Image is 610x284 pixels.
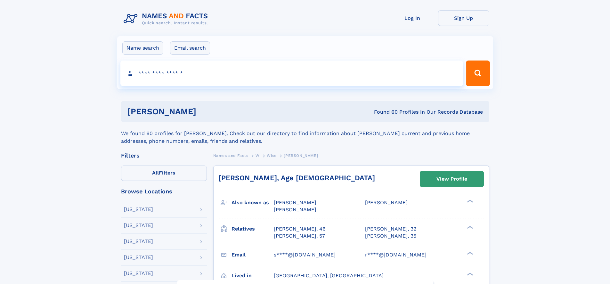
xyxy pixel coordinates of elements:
[124,207,153,212] div: [US_STATE]
[124,255,153,260] div: [US_STATE]
[232,270,274,281] h3: Lived in
[466,272,473,276] div: ❯
[170,41,210,55] label: Email search
[121,189,207,194] div: Browse Locations
[120,61,463,86] input: search input
[420,171,484,187] a: View Profile
[284,153,318,158] span: [PERSON_NAME]
[121,153,207,158] div: Filters
[274,199,316,206] span: [PERSON_NAME]
[466,61,490,86] button: Search Button
[127,108,285,116] h1: [PERSON_NAME]
[274,272,384,279] span: [GEOGRAPHIC_DATA], [GEOGRAPHIC_DATA]
[232,223,274,234] h3: Relatives
[219,174,375,182] a: [PERSON_NAME], Age [DEMOGRAPHIC_DATA]
[124,271,153,276] div: [US_STATE]
[121,166,207,181] label: Filters
[213,151,248,159] a: Names and Facts
[365,232,416,239] a: [PERSON_NAME], 35
[285,109,483,116] div: Found 60 Profiles In Our Records Database
[124,239,153,244] div: [US_STATE]
[436,172,467,186] div: View Profile
[466,251,473,255] div: ❯
[232,249,274,260] h3: Email
[267,153,276,158] span: Wise
[466,199,473,203] div: ❯
[232,197,274,208] h3: Also known as
[152,170,159,176] span: All
[365,225,416,232] a: [PERSON_NAME], 32
[256,153,260,158] span: W
[274,225,326,232] a: [PERSON_NAME], 46
[274,232,325,239] a: [PERSON_NAME], 57
[121,122,489,145] div: We found 60 profiles for [PERSON_NAME]. Check out our directory to find information about [PERSON...
[122,41,163,55] label: Name search
[387,10,438,26] a: Log In
[438,10,489,26] a: Sign Up
[365,199,408,206] span: [PERSON_NAME]
[256,151,260,159] a: W
[124,223,153,228] div: [US_STATE]
[267,151,276,159] a: Wise
[466,225,473,229] div: ❯
[274,207,316,213] span: [PERSON_NAME]
[121,10,213,28] img: Logo Names and Facts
